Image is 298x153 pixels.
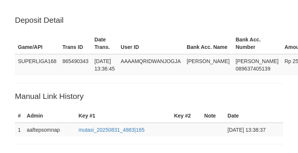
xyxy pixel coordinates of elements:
[15,33,60,54] th: Game/API
[118,33,184,54] th: User ID
[24,109,76,123] th: Admin
[184,33,232,54] th: Bank Acc. Name
[225,123,283,137] td: [DATE] 13:38:37
[121,58,181,64] span: AAAAMQRIDWANJOGJA
[15,109,24,123] th: #
[225,109,283,123] th: Date
[236,58,279,64] span: [PERSON_NAME]
[60,54,92,75] td: 865490343
[15,54,60,75] td: SUPERLIGA168
[60,33,92,54] th: Trans ID
[15,91,283,102] p: Manual Link History
[236,66,270,72] span: Copy 089637405139 to clipboard
[171,109,201,123] th: Key #2
[79,127,145,133] a: mutasi_20250831_4883|165
[24,123,76,137] td: aaftepsomnap
[233,33,282,54] th: Bank Acc. Number
[187,58,229,64] span: [PERSON_NAME]
[76,109,171,123] th: Key #1
[15,123,24,137] td: 1
[95,58,115,72] span: [DATE] 13:36:45
[92,33,118,54] th: Date Trans.
[201,109,225,123] th: Note
[15,15,283,25] p: Deposit Detail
